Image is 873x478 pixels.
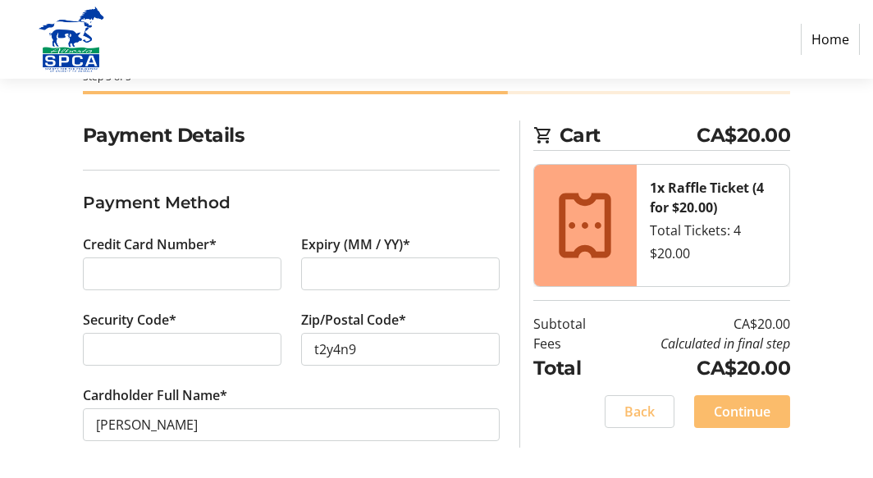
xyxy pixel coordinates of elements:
input: Card Holder Name [83,408,500,441]
a: Home [801,24,860,55]
button: Continue [694,395,790,428]
h3: Payment Method [83,190,500,215]
iframe: Secure expiration date input frame [314,264,487,284]
label: Expiry (MM / YY)* [301,234,410,254]
td: Calculated in final step [607,334,790,353]
button: Back [605,395,674,428]
td: CA$20.00 [607,314,790,334]
td: Subtotal [533,314,607,334]
div: $20.00 [650,244,777,263]
td: Fees [533,334,607,353]
strong: 1x Raffle Ticket (4 for $20.00) [650,179,764,216]
td: CA$20.00 [607,353,790,382]
td: Total [533,353,607,382]
span: Cart [560,121,697,149]
label: Security Code* [83,310,176,330]
label: Cardholder Full Name* [83,385,227,405]
span: Back [624,402,655,421]
h2: Payment Details [83,121,500,149]
span: CA$20.00 [697,121,790,149]
iframe: Secure card number input frame [96,264,268,284]
span: Continue [714,402,770,421]
div: Total Tickets: 4 [650,221,777,240]
iframe: Secure CVC input frame [96,339,268,359]
img: Alberta SPCA's Logo [13,7,130,72]
input: Zip/Postal Code [301,333,500,366]
label: Credit Card Number* [83,234,217,254]
label: Zip/Postal Code* [301,310,406,330]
